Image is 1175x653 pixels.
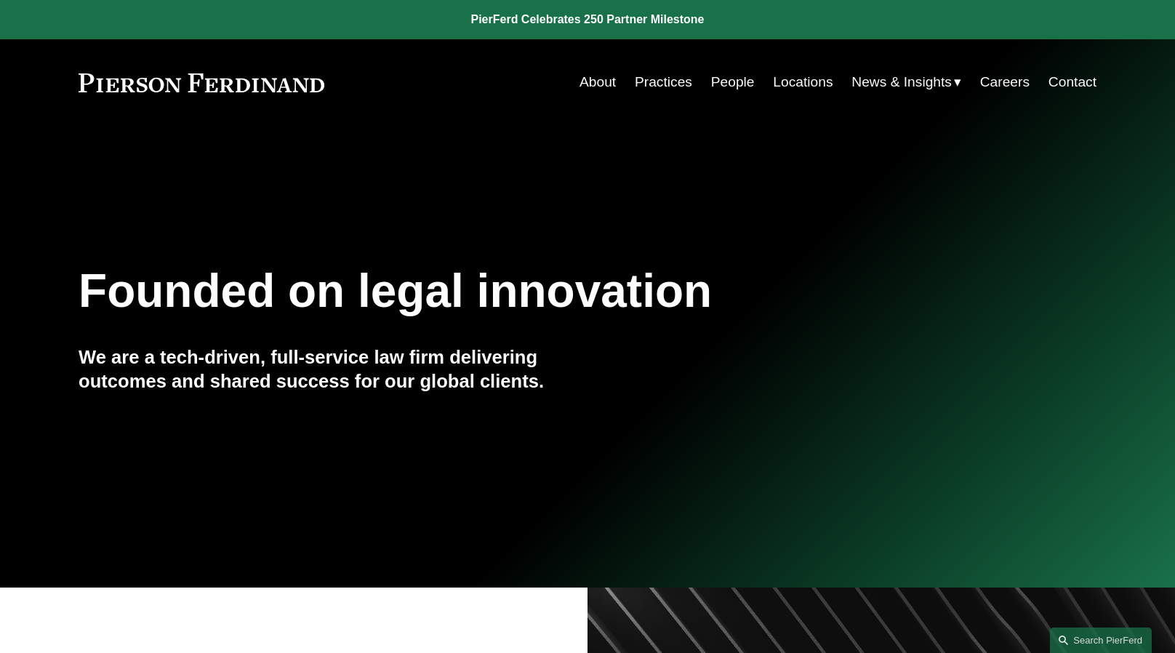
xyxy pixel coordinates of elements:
h1: Founded on legal innovation [79,265,927,318]
h4: We are a tech-driven, full-service law firm delivering outcomes and shared success for our global... [79,345,587,393]
a: Locations [773,68,833,96]
span: News & Insights [851,70,952,95]
a: Search this site [1050,628,1152,653]
a: About [580,68,616,96]
a: People [711,68,755,96]
a: Practices [635,68,692,96]
a: folder dropdown [851,68,961,96]
a: Contact [1048,68,1096,96]
a: Careers [980,68,1030,96]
